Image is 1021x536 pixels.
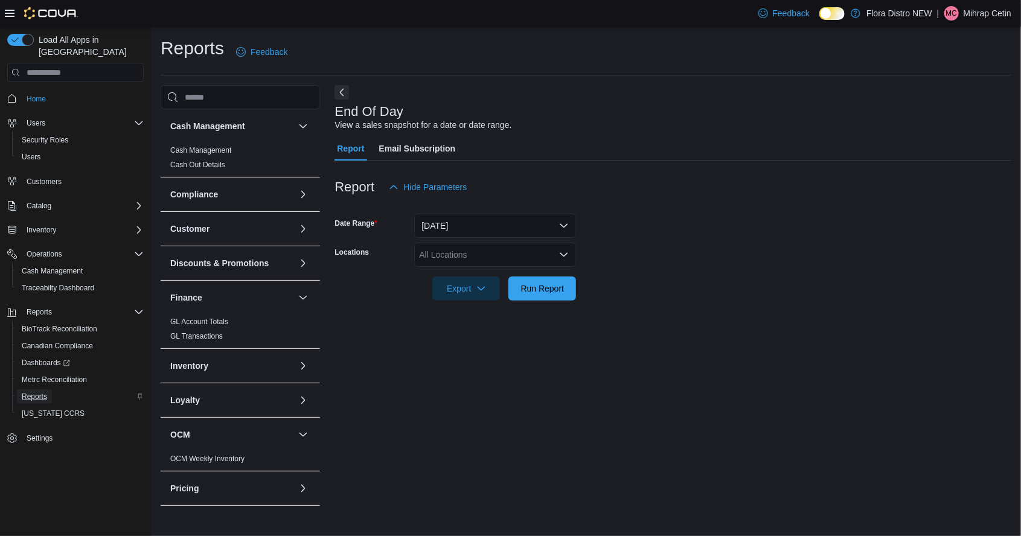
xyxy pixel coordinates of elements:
[22,223,61,237] button: Inventory
[12,405,149,422] button: [US_STATE] CCRS
[170,120,293,132] button: Cash Management
[161,143,320,177] div: Cash Management
[161,451,320,471] div: OCM
[17,356,75,370] a: Dashboards
[12,132,149,148] button: Security Roles
[27,177,62,187] span: Customers
[7,85,144,478] nav: Complex example
[170,331,223,341] span: GL Transactions
[22,430,144,445] span: Settings
[170,482,199,494] h3: Pricing
[17,322,102,336] a: BioTrack Reconciliation
[17,339,98,353] a: Canadian Compliance
[27,225,56,235] span: Inventory
[17,150,45,164] a: Users
[403,181,467,193] span: Hide Parameters
[559,250,569,260] button: Open list of options
[521,282,565,295] span: Run Report
[170,188,218,200] h3: Compliance
[17,133,144,147] span: Security Roles
[231,40,292,64] a: Feedback
[754,1,815,25] a: Feedback
[22,135,68,145] span: Security Roles
[170,292,293,304] button: Finance
[17,322,144,336] span: BioTrack Reconciliation
[27,249,62,259] span: Operations
[22,305,144,319] span: Reports
[2,222,149,238] button: Inventory
[17,406,144,421] span: Washington CCRS
[161,314,320,348] div: Finance
[22,199,56,213] button: Catalog
[17,356,144,370] span: Dashboards
[964,6,1011,21] p: Mihrap Cetin
[2,304,149,321] button: Reports
[296,256,310,270] button: Discounts & Promotions
[944,6,959,21] div: Mihrap Cetin
[12,148,149,165] button: Users
[17,150,144,164] span: Users
[334,219,377,228] label: Date Range
[170,454,245,464] span: OCM Weekly Inventory
[22,199,144,213] span: Catalog
[170,429,293,441] button: OCM
[2,246,149,263] button: Operations
[22,174,66,189] a: Customers
[432,276,500,301] button: Export
[22,247,67,261] button: Operations
[27,94,46,104] span: Home
[170,429,190,441] h3: OCM
[17,389,144,404] span: Reports
[334,247,369,257] label: Locations
[22,92,51,106] a: Home
[12,371,149,388] button: Metrc Reconciliation
[296,290,310,305] button: Finance
[12,354,149,371] a: Dashboards
[170,120,245,132] h3: Cash Management
[379,136,456,161] span: Email Subscription
[27,433,53,443] span: Settings
[170,161,225,169] a: Cash Out Details
[22,358,70,368] span: Dashboards
[296,222,310,236] button: Customer
[22,116,50,130] button: Users
[170,317,228,327] span: GL Account Totals
[2,89,149,107] button: Home
[337,136,364,161] span: Report
[17,339,144,353] span: Canadian Compliance
[12,263,149,279] button: Cash Management
[22,409,85,418] span: [US_STATE] CCRS
[170,360,208,372] h3: Inventory
[414,214,576,238] button: [DATE]
[22,283,94,293] span: Traceabilty Dashboard
[17,281,144,295] span: Traceabilty Dashboard
[296,481,310,496] button: Pricing
[22,116,144,130] span: Users
[296,119,310,133] button: Cash Management
[22,152,40,162] span: Users
[22,247,144,261] span: Operations
[946,6,957,21] span: MC
[27,307,52,317] span: Reports
[170,317,228,326] a: GL Account Totals
[12,321,149,337] button: BioTrack Reconciliation
[22,223,144,237] span: Inventory
[17,264,88,278] a: Cash Management
[17,264,144,278] span: Cash Management
[170,360,293,372] button: Inventory
[24,7,78,19] img: Cova
[2,197,149,214] button: Catalog
[22,305,57,319] button: Reports
[22,341,93,351] span: Canadian Compliance
[22,324,97,334] span: BioTrack Reconciliation
[334,85,349,100] button: Next
[17,133,73,147] a: Security Roles
[27,201,51,211] span: Catalog
[12,337,149,354] button: Canadian Compliance
[170,188,293,200] button: Compliance
[334,104,403,119] h3: End Of Day
[384,175,472,199] button: Hide Parameters
[440,276,493,301] span: Export
[170,292,202,304] h3: Finance
[170,146,231,155] a: Cash Management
